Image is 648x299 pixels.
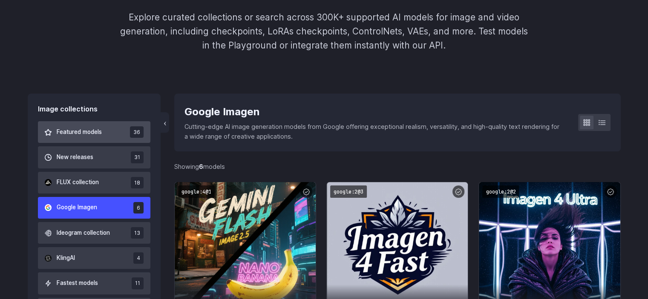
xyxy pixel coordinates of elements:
button: ‹ [161,112,169,133]
img: tab_keywords_by_traffic_grey.svg [91,49,98,56]
p: Cutting-edge AI image generation models from Google offering exceptional realism, versatility, an... [184,122,564,141]
div: Palabras clave [100,50,135,56]
div: v 4.0.25 [24,14,42,20]
button: New releases 31 [38,146,151,168]
span: 18 [131,177,144,188]
code: google:4@1 [178,185,215,198]
p: Explore curated collections or search across 300K+ supported AI models for image and video genera... [116,10,531,53]
img: tab_domain_overview_orange.svg [35,49,42,56]
img: logo_orange.svg [14,14,20,20]
div: Showing models [174,162,225,171]
img: website_grey.svg [14,22,20,29]
span: 6 [133,202,144,214]
code: google:2@2 [482,185,519,198]
button: Fastest models 11 [38,272,151,294]
span: Ideogram collection [57,228,110,238]
span: 4 [133,252,144,264]
span: 31 [131,151,144,163]
span: Featured models [57,128,102,137]
button: Ideogram collection 13 [38,222,151,244]
code: google:2@3 [330,185,367,198]
span: New releases [57,153,93,162]
button: Google Imagen 6 [38,197,151,219]
span: FLUX collection [57,178,99,187]
strong: 6 [199,163,203,170]
span: 11 [132,277,144,289]
span: 36 [130,126,144,138]
span: Fastest models [57,279,98,288]
div: Dominio: [URL] [22,22,63,29]
span: KlingAI [57,253,75,263]
div: Google Imagen [184,104,564,120]
div: Dominio [45,50,65,56]
span: 13 [131,227,144,239]
div: Image collections [38,104,151,115]
span: Google Imagen [57,203,97,212]
button: KlingAI 4 [38,247,151,269]
button: FLUX collection 18 [38,172,151,194]
button: Featured models 36 [38,121,151,143]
